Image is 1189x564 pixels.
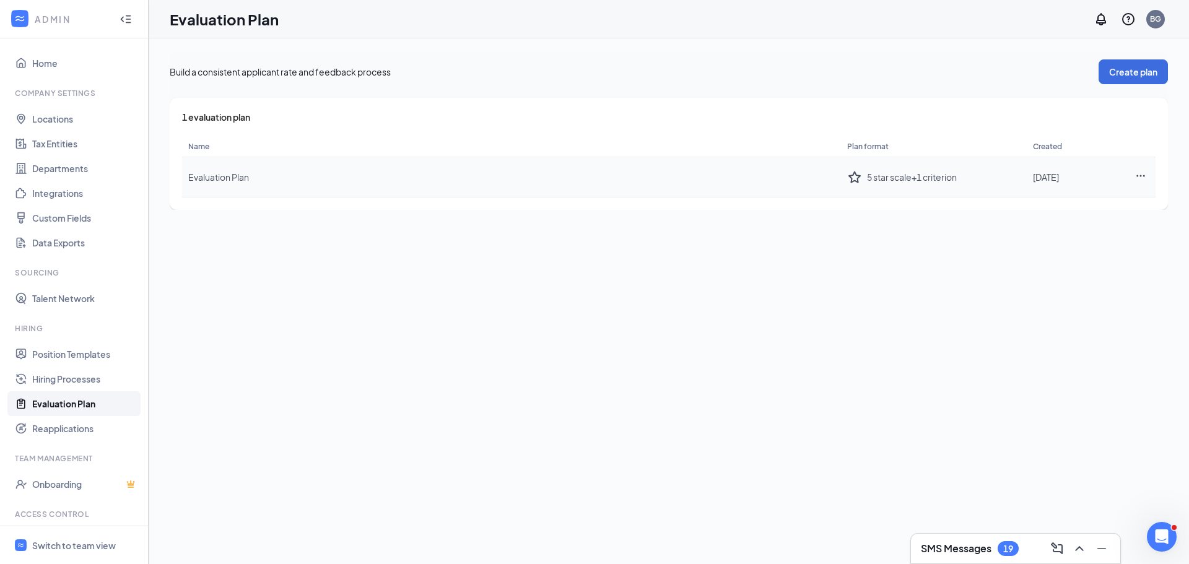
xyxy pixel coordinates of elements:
a: Departments [32,156,138,181]
svg: WorkstreamLogo [17,541,25,549]
th: Plan format [841,136,1027,157]
iframe: Intercom live chat [1147,522,1177,552]
div: Company Settings [15,88,136,98]
a: Reapplications [32,416,138,441]
a: Integrations [32,181,138,206]
svg: StarBorder [847,170,862,184]
div: 19 [1003,544,1013,554]
a: Custom Fields [32,206,138,230]
svg: WorkstreamLogo [14,12,26,25]
h3: SMS Messages [921,542,991,555]
svg: Minimize [1094,541,1109,556]
div: Switch to team view [32,539,116,552]
svg: Notifications [1094,12,1108,27]
td: [DATE] [1027,157,1126,197]
a: Evaluation Plan [32,391,138,416]
div: Access control [15,509,136,519]
a: Data Exports [32,230,138,255]
svg: ChevronUp [1072,541,1087,556]
div: Team Management [15,453,136,464]
button: ComposeMessage [1046,539,1066,558]
button: ChevronUp [1068,539,1088,558]
svg: QuestionInfo [1121,12,1136,27]
span: 5 star scale + 1 criterion [867,171,957,183]
th: Created [1027,136,1126,157]
a: Hiring Processes [32,367,138,391]
svg: Collapse [120,13,132,25]
a: Talent Network [32,286,138,311]
button: Minimize [1091,539,1110,558]
h1: Evaluation Plan [170,9,279,30]
a: OnboardingCrown [32,472,138,497]
span: 1 evaluation plan [182,111,250,123]
div: Sourcing [15,267,136,278]
td: Evaluation Plan [182,157,841,197]
button: Create plan [1099,59,1168,84]
svg: ComposeMessage [1050,541,1065,556]
svg: Ellipses [1135,170,1146,181]
div: BG [1150,14,1161,24]
a: Home [32,51,138,76]
th: Name [182,136,841,157]
span: Evaluation Plan [188,171,249,183]
div: Build a consistent applicant rate and feedback process [170,66,391,78]
a: Locations [32,106,138,131]
div: ADMIN [35,13,108,25]
div: Hiring [15,323,136,334]
a: Position Templates [32,342,138,367]
a: Tax Entities [32,131,138,156]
